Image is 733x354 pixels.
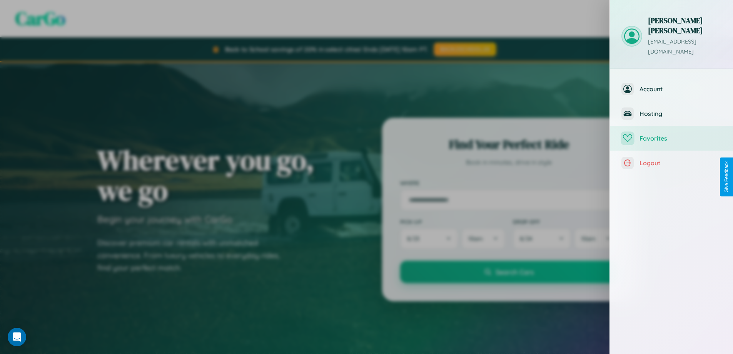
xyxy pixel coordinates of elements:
p: [EMAIL_ADDRESS][DOMAIN_NAME] [648,37,721,57]
button: Hosting [610,101,733,126]
button: Logout [610,151,733,175]
div: Open Intercom Messenger [8,328,26,346]
button: Account [610,77,733,101]
button: Favorites [610,126,733,151]
div: Give Feedback [724,161,729,193]
h3: [PERSON_NAME] [PERSON_NAME] [648,15,721,35]
span: Account [639,85,721,93]
span: Favorites [639,134,721,142]
span: Hosting [639,110,721,117]
span: Logout [639,159,721,167]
